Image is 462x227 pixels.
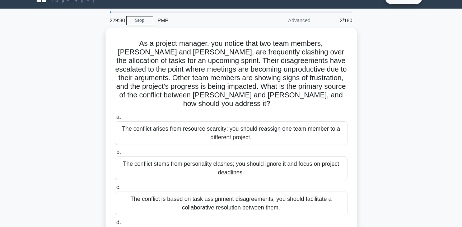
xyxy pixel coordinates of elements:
[116,219,121,225] span: d.
[115,121,347,145] div: The conflict arises from resource scarcity; you should reassign one team member to a different pr...
[116,114,121,120] span: a.
[106,13,126,28] div: 229:30
[114,39,348,108] h5: As a project manager, you notice that two team members, [PERSON_NAME] and [PERSON_NAME], are freq...
[126,16,153,25] a: Stop
[252,13,315,28] div: Advanced
[115,156,347,180] div: The conflict stems from personality clashes; you should ignore it and focus on project deadlines.
[153,13,252,28] div: PMP
[115,192,347,215] div: The conflict is based on task assignment disagreements; you should facilitate a collaborative res...
[116,184,121,190] span: c.
[116,149,121,155] span: b.
[315,13,357,28] div: 2/180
